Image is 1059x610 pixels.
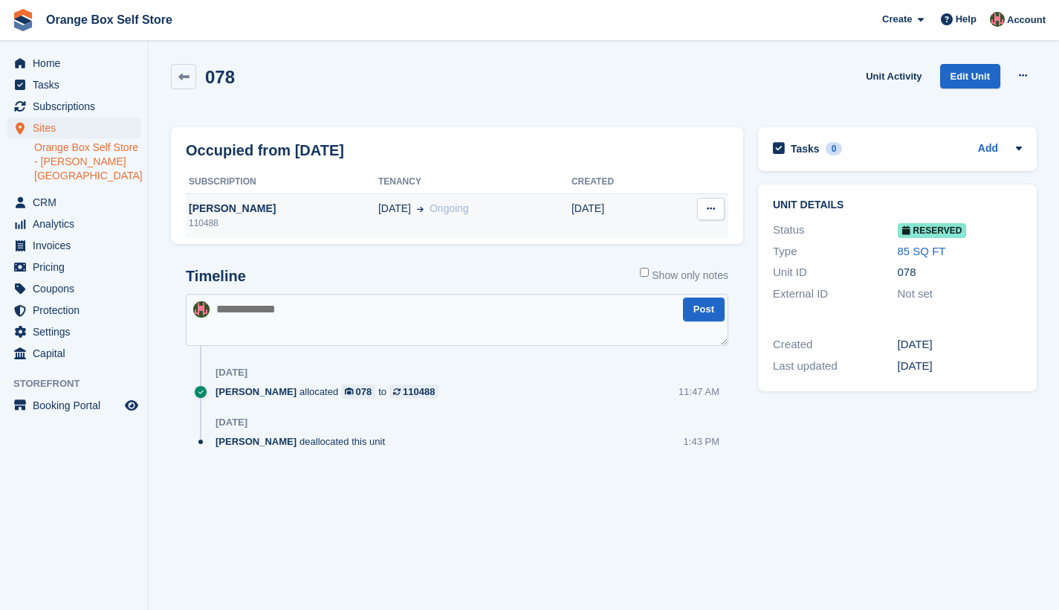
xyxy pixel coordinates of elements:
[33,235,122,256] span: Invoices
[7,96,140,117] a: menu
[860,64,927,89] a: Unit Activity
[7,118,140,138] a: menu
[773,243,898,260] div: Type
[33,257,122,277] span: Pricing
[1007,13,1046,28] span: Account
[186,216,378,230] div: 110488
[40,7,178,32] a: Orange Box Self Store
[341,385,375,399] a: 078
[186,170,378,194] th: Subscription
[7,343,140,364] a: menu
[679,385,719,399] div: 11:47 AM
[773,286,898,303] div: External ID
[33,213,122,234] span: Analytics
[898,264,1023,281] div: 078
[34,141,140,183] a: Orange Box Self Store - [PERSON_NAME][GEOGRAPHIC_DATA]
[7,74,140,95] a: menu
[7,300,140,321] a: menu
[403,385,435,399] div: 110488
[378,170,571,194] th: Tenancy
[389,385,438,399] a: 110488
[7,278,140,299] a: menu
[7,213,140,234] a: menu
[7,53,140,74] a: menu
[898,286,1023,303] div: Not set
[898,336,1023,353] div: [DATE]
[216,385,297,399] span: [PERSON_NAME]
[186,268,246,285] h2: Timeline
[193,301,210,318] img: David Clark
[216,434,297,449] span: [PERSON_NAME]
[216,434,392,449] div: deallocated this unit
[571,193,662,238] td: [DATE]
[7,192,140,213] a: menu
[216,417,247,428] div: [DATE]
[33,74,122,95] span: Tasks
[791,142,820,155] h2: Tasks
[640,268,649,277] input: Show only notes
[571,170,662,194] th: Created
[7,395,140,416] a: menu
[898,245,946,257] a: 85 SQ FT
[640,268,728,283] label: Show only notes
[12,9,34,31] img: stora-icon-8386f47178a22dfd0bd8f6a31ec36ba5ce8667c1dd55bd0f319d3a0aa187defe.svg
[773,222,898,239] div: Status
[684,434,719,449] div: 1:43 PM
[33,118,122,138] span: Sites
[773,358,898,375] div: Last updated
[7,235,140,256] a: menu
[123,396,140,414] a: Preview store
[430,202,469,214] span: Ongoing
[13,376,148,391] span: Storefront
[940,64,1000,89] a: Edit Unit
[33,53,122,74] span: Home
[216,385,446,399] div: allocated to
[33,300,122,321] span: Protection
[378,201,411,216] span: [DATE]
[7,257,140,277] a: menu
[898,358,1023,375] div: [DATE]
[186,139,344,161] h2: Occupied from [DATE]
[978,141,998,158] a: Add
[33,96,122,117] span: Subscriptions
[186,201,378,216] div: [PERSON_NAME]
[356,385,372,399] div: 078
[205,67,235,87] h2: 078
[33,395,122,416] span: Booking Portal
[7,321,140,342] a: menu
[773,199,1022,211] h2: Unit details
[33,343,122,364] span: Capital
[216,367,247,379] div: [DATE]
[33,278,122,299] span: Coupons
[826,142,843,155] div: 0
[773,336,898,353] div: Created
[33,321,122,342] span: Settings
[990,12,1005,27] img: David Clark
[773,264,898,281] div: Unit ID
[33,192,122,213] span: CRM
[882,12,912,27] span: Create
[956,12,977,27] span: Help
[683,298,725,322] button: Post
[898,223,967,238] span: Reserved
